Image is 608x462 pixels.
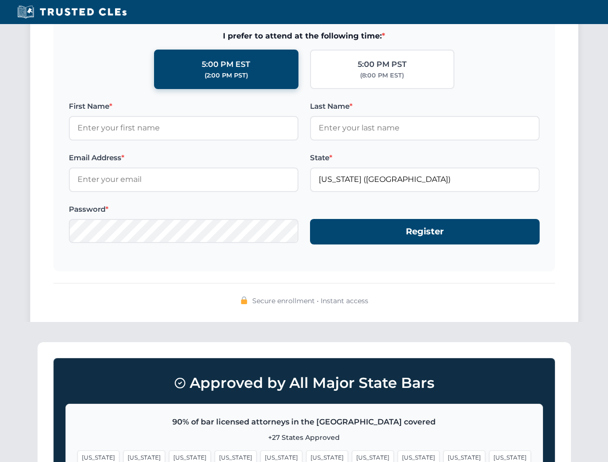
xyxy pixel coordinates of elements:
[69,116,298,140] input: Enter your first name
[202,58,250,71] div: 5:00 PM EST
[358,58,407,71] div: 5:00 PM PST
[69,152,298,164] label: Email Address
[240,296,248,304] img: 🔒
[252,295,368,306] span: Secure enrollment • Instant access
[69,204,298,215] label: Password
[69,167,298,192] input: Enter your email
[310,116,540,140] input: Enter your last name
[78,416,531,428] p: 90% of bar licensed attorneys in the [GEOGRAPHIC_DATA] covered
[14,5,129,19] img: Trusted CLEs
[310,152,540,164] label: State
[310,219,540,244] button: Register
[65,370,543,396] h3: Approved by All Major State Bars
[360,71,404,80] div: (8:00 PM EST)
[310,101,540,112] label: Last Name
[69,101,298,112] label: First Name
[78,432,531,443] p: +27 States Approved
[69,30,540,42] span: I prefer to attend at the following time:
[205,71,248,80] div: (2:00 PM PST)
[310,167,540,192] input: Florida (FL)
